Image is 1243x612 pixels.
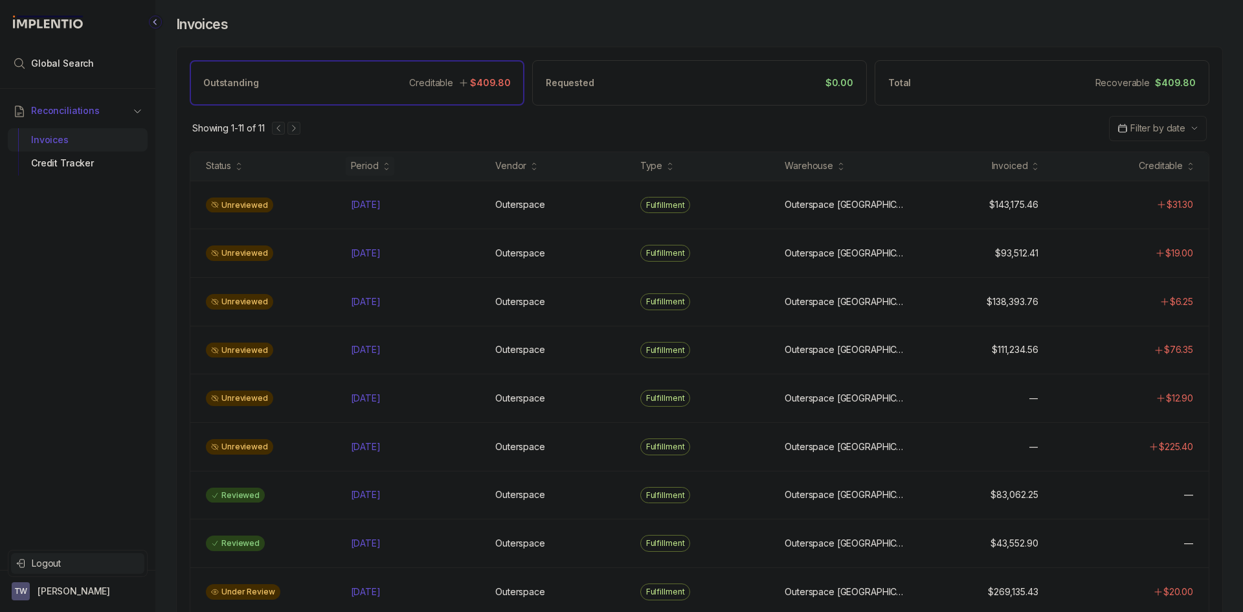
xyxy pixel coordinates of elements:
[206,245,273,261] div: Unreviewed
[1155,76,1196,89] p: $409.80
[640,159,662,172] div: Type
[1167,198,1193,211] p: $31.30
[1165,247,1193,260] p: $19.00
[351,343,381,356] p: [DATE]
[203,76,258,89] p: Outstanding
[495,440,545,453] p: Outerspace
[470,76,511,89] p: $409.80
[825,76,853,89] p: $0.00
[12,582,30,600] span: User initials
[351,392,381,405] p: [DATE]
[888,76,911,89] p: Total
[1164,343,1193,356] p: $76.35
[1029,392,1038,405] p: —
[495,247,545,260] p: Outerspace
[38,585,110,598] p: [PERSON_NAME]
[351,198,381,211] p: [DATE]
[495,295,545,308] p: Outerspace
[206,294,273,310] div: Unreviewed
[206,343,273,358] div: Unreviewed
[546,76,594,89] p: Requested
[495,488,545,501] p: Outerspace
[192,122,264,135] div: Remaining page entries
[785,392,904,405] p: Outerspace [GEOGRAPHIC_DATA]
[1163,585,1193,598] p: $20.00
[206,488,265,503] div: Reviewed
[206,439,273,455] div: Unreviewed
[785,295,904,308] p: Outerspace [GEOGRAPHIC_DATA]
[1184,488,1193,501] p: —
[8,96,148,125] button: Reconciliations
[495,537,545,550] p: Outerspace
[991,488,1038,501] p: $83,062.25
[989,198,1038,211] p: $143,175.46
[785,198,904,211] p: Outerspace [GEOGRAPHIC_DATA]
[785,159,833,172] div: Warehouse
[351,247,381,260] p: [DATE]
[351,585,381,598] p: [DATE]
[646,344,685,357] p: Fulfillment
[351,488,381,501] p: [DATE]
[1109,116,1207,141] button: Date Range Picker
[646,585,685,598] p: Fulfillment
[1130,122,1185,133] span: Filter by date
[1139,159,1183,172] div: Creditable
[785,537,904,550] p: Outerspace [GEOGRAPHIC_DATA]
[995,247,1038,260] p: $93,512.41
[992,343,1038,356] p: $111,234.56
[1029,440,1038,453] p: —
[646,440,685,453] p: Fulfillment
[206,198,273,213] div: Unreviewed
[206,536,265,551] div: Reviewed
[495,343,545,356] p: Outerspace
[646,489,685,502] p: Fulfillment
[18,152,137,175] div: Credit Tracker
[351,295,381,308] p: [DATE]
[646,247,685,260] p: Fulfillment
[31,57,94,70] span: Global Search
[409,76,453,89] p: Creditable
[32,557,139,570] p: Logout
[1159,440,1193,453] p: $225.40
[785,440,904,453] p: Outerspace [GEOGRAPHIC_DATA]
[1166,392,1193,405] p: $12.90
[8,126,148,178] div: Reconciliations
[351,537,381,550] p: [DATE]
[988,585,1038,598] p: $269,135.43
[495,198,545,211] p: Outerspace
[495,392,545,405] p: Outerspace
[1184,537,1193,550] p: —
[351,440,381,453] p: [DATE]
[351,159,379,172] div: Period
[992,159,1028,172] div: Invoiced
[987,295,1038,308] p: $138,393.76
[646,295,685,308] p: Fulfillment
[18,128,137,152] div: Invoices
[646,392,685,405] p: Fulfillment
[785,488,904,501] p: Outerspace [GEOGRAPHIC_DATA]
[176,16,228,34] h4: Invoices
[495,585,545,598] p: Outerspace
[1117,122,1185,135] search: Date Range Picker
[646,537,685,550] p: Fulfillment
[148,14,163,30] div: Collapse Icon
[1095,76,1150,89] p: Recoverable
[785,343,904,356] p: Outerspace [GEOGRAPHIC_DATA]
[785,585,904,598] p: Outerspace [GEOGRAPHIC_DATA]
[206,584,280,600] div: Under Review
[991,537,1038,550] p: $43,552.90
[495,159,526,172] div: Vendor
[206,391,273,406] div: Unreviewed
[192,122,264,135] p: Showing 1-11 of 11
[646,199,685,212] p: Fulfillment
[206,159,231,172] div: Status
[31,104,100,117] span: Reconciliations
[785,247,904,260] p: Outerspace [GEOGRAPHIC_DATA]
[12,582,144,600] button: User initials[PERSON_NAME]
[1170,295,1193,308] p: $6.25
